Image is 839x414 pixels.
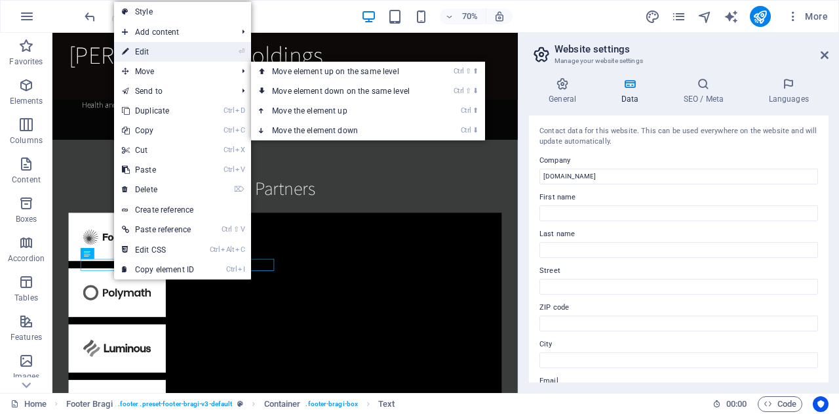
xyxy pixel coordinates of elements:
[473,106,478,115] i: ⬆
[724,9,739,24] i: AI Writer
[16,214,37,224] p: Boxes
[12,175,41,185] p: Content
[233,225,239,234] i: ⇧
[440,9,486,24] button: 70%
[251,81,436,101] a: Ctrl⇧⬇Move element down on the same level
[224,146,234,154] i: Ctrl
[114,140,202,160] a: CtrlXCut
[10,135,43,146] p: Columns
[235,106,244,115] i: D
[8,253,45,264] p: Accordion
[114,2,251,22] a: Style
[671,9,687,24] button: pages
[10,332,42,342] p: Features
[601,77,663,105] h4: Data
[787,10,828,23] span: More
[251,101,436,121] a: Ctrl⬆Move the element up
[539,126,818,148] div: Contact data for this website. This can be used everywhere on the website and will update automat...
[539,373,818,389] label: Email
[454,67,464,75] i: Ctrl
[114,200,251,220] a: Create reference
[461,106,471,115] i: Ctrl
[118,396,233,412] span: . footer .preset-footer-bragi-v3-default
[10,96,43,106] p: Elements
[9,56,43,67] p: Favorites
[459,9,480,24] h6: 70%
[224,106,234,115] i: Ctrl
[114,260,202,279] a: CtrlICopy element ID
[114,22,231,42] span: Add content
[114,220,202,239] a: Ctrl⇧VPaste reference
[251,62,436,81] a: Ctrl⇧⬆Move element up on the same level
[764,396,796,412] span: Code
[555,55,802,67] h3: Manage your website settings
[749,77,829,105] h4: Languages
[114,240,202,260] a: CtrlAltCEdit CSS
[226,265,237,274] i: Ctrl
[237,400,243,407] i: This element is a customizable preset
[82,9,98,24] button: undo
[238,265,244,274] i: I
[539,190,818,205] label: First name
[114,62,231,81] span: Move
[235,126,244,135] i: C
[454,87,464,95] i: Ctrl
[241,225,244,234] i: V
[224,165,234,174] i: Ctrl
[758,396,802,412] button: Code
[645,9,661,24] button: design
[735,399,737,409] span: :
[378,396,395,412] span: Click to select. Double-click to edit
[13,371,40,382] p: Images
[14,293,38,303] p: Tables
[305,396,358,412] span: . footer-bragi-box
[726,396,747,412] span: 00 00
[235,146,244,154] i: X
[539,226,818,242] label: Last name
[83,9,98,24] i: Undo: Change text (Ctrl+Z)
[555,43,829,55] h2: Website settings
[66,396,395,412] nav: breadcrumb
[539,153,818,169] label: Company
[697,9,712,24] i: Navigator
[539,300,818,316] label: ZIP code
[781,6,833,27] button: More
[210,245,220,254] i: Ctrl
[114,42,202,62] a: ⏎Edit
[264,396,301,412] span: Click to select. Double-click to edit
[750,6,771,27] button: publish
[473,67,478,75] i: ⬆
[712,396,747,412] h6: Session time
[724,9,739,24] button: text_generator
[671,9,686,24] i: Pages (Ctrl+Alt+S)
[465,67,471,75] i: ⇧
[461,126,471,135] i: Ctrl
[239,47,244,56] i: ⏎
[697,9,713,24] button: navigator
[465,87,471,95] i: ⇧
[645,9,660,24] i: Design (Ctrl+Alt+Y)
[114,160,202,180] a: CtrlVPaste
[114,101,202,121] a: CtrlDDuplicate
[494,10,505,22] i: On resize automatically adjust zoom level to fit chosen device.
[529,77,601,105] h4: General
[473,87,478,95] i: ⬇
[234,185,244,194] i: ⌦
[663,77,749,105] h4: SEO / Meta
[539,263,818,279] label: Street
[251,121,436,140] a: Ctrl⬇Move the element down
[224,126,234,135] i: Ctrl
[114,81,231,101] a: Send to
[221,245,234,254] i: Alt
[10,396,47,412] a: Click to cancel selection. Double-click to open Pages
[66,396,113,412] span: Click to select. Double-click to edit
[222,225,232,234] i: Ctrl
[539,337,818,352] label: City
[235,245,244,254] i: C
[235,165,244,174] i: V
[114,180,202,199] a: ⌦Delete
[752,9,768,24] i: Publish
[813,396,829,412] button: Usercentrics
[114,121,202,140] a: CtrlCCopy
[473,126,478,135] i: ⬇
